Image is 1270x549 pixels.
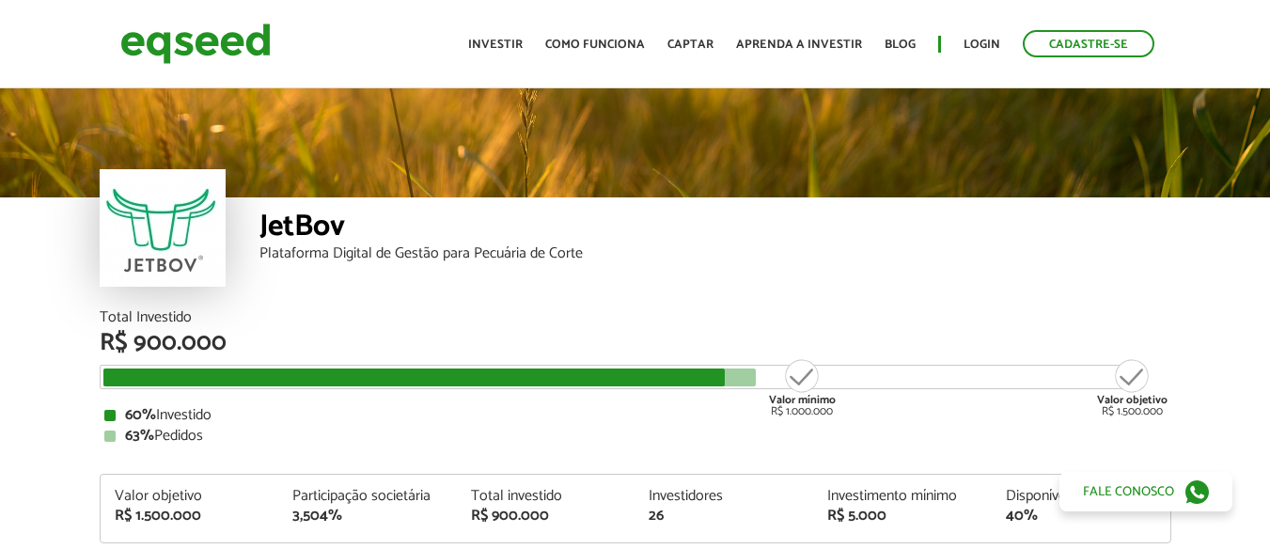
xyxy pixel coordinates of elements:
div: Investimento mínimo [827,489,978,504]
div: 40% [1006,509,1156,524]
div: R$ 900.000 [100,331,1171,355]
a: Investir [468,39,523,51]
a: Captar [667,39,713,51]
strong: 60% [125,402,156,428]
strong: Valor objetivo [1097,391,1168,409]
strong: Valor mínimo [769,391,836,409]
a: Fale conosco [1059,472,1232,511]
div: Total investido [471,489,621,504]
div: Total Investido [100,310,1171,325]
div: 3,504% [292,509,443,524]
div: Pedidos [104,429,1167,444]
a: Como funciona [545,39,645,51]
div: Investidores [649,489,799,504]
img: EqSeed [120,19,271,69]
div: R$ 1.500.000 [115,509,265,524]
div: R$ 1.000.000 [767,357,838,417]
div: R$ 900.000 [471,509,621,524]
a: Cadastre-se [1023,30,1154,57]
strong: 63% [125,423,154,448]
div: Plataforma Digital de Gestão para Pecuária de Corte [259,246,1171,261]
div: 26 [649,509,799,524]
div: R$ 1.500.000 [1097,357,1168,417]
a: Blog [885,39,916,51]
div: JetBov [259,212,1171,246]
div: Valor objetivo [115,489,265,504]
div: Participação societária [292,489,443,504]
div: R$ 5.000 [827,509,978,524]
a: Login [964,39,1000,51]
a: Aprenda a investir [736,39,862,51]
div: Investido [104,408,1167,423]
